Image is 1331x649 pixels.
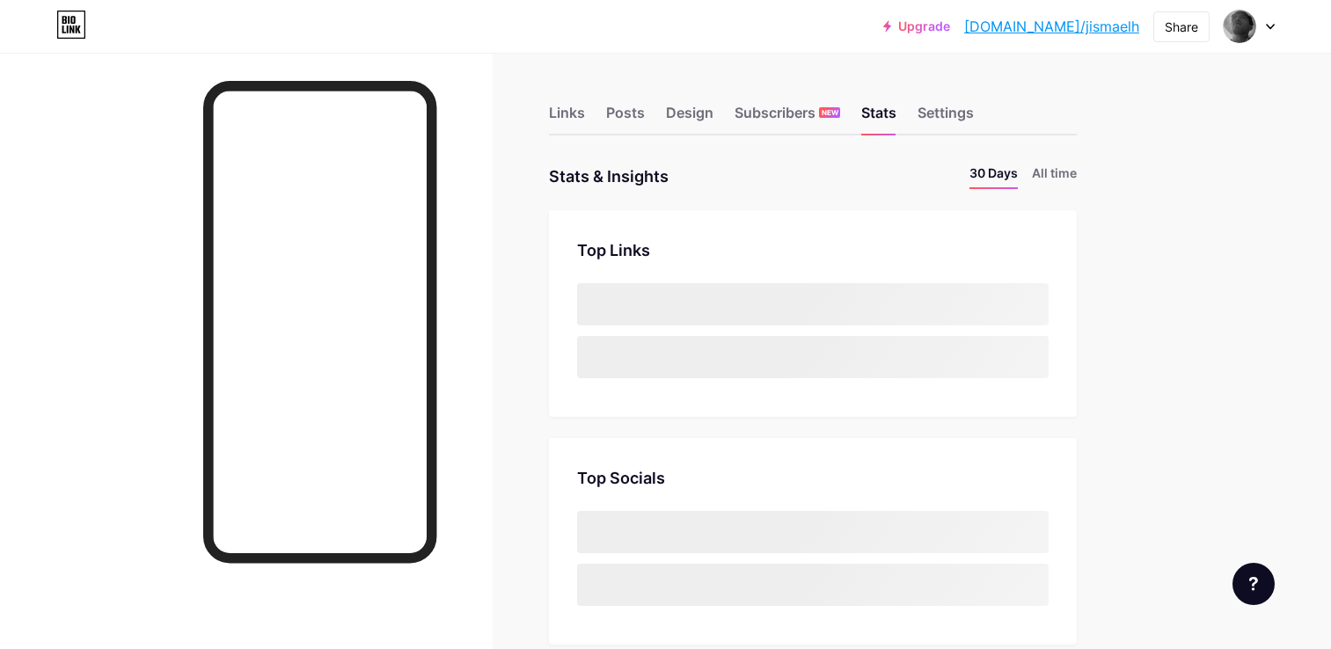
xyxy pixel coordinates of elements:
[1165,18,1198,36] div: Share
[861,102,896,134] div: Stats
[549,164,669,189] div: Stats & Insights
[577,466,1049,490] div: Top Socials
[735,102,840,134] div: Subscribers
[549,102,585,134] div: Links
[1223,10,1256,43] img: Ismael Hernández José Alberto
[883,19,950,33] a: Upgrade
[666,102,713,134] div: Design
[1032,164,1077,189] li: All time
[822,107,838,118] span: NEW
[918,102,974,134] div: Settings
[606,102,645,134] div: Posts
[964,16,1139,37] a: [DOMAIN_NAME]/jismaelh
[969,164,1018,189] li: 30 Days
[577,238,1049,262] div: Top Links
